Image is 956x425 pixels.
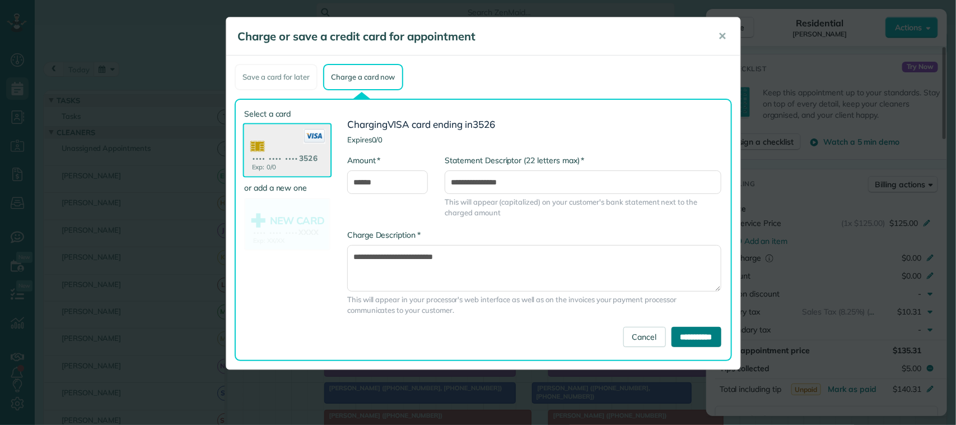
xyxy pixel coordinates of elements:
span: This will appear in your processor's web interface as well as on the invoices your payment proces... [347,294,721,316]
span: 3526 [473,118,495,130]
label: Select a card [244,108,330,119]
label: Statement Descriptor (22 letters max) [445,155,584,166]
span: ✕ [718,30,726,43]
h3: Charging card ending in [347,119,721,130]
div: Save a card for later [235,64,318,90]
label: Amount [347,155,380,166]
label: or add a new one [244,182,330,193]
a: Cancel [623,327,666,347]
span: 0/0 [372,135,383,144]
span: This will appear (capitalized) on your customer's bank statement next to the charged amount [445,197,721,218]
div: Charge a card now [323,64,403,90]
span: VISA [388,118,410,130]
h4: Expires [347,136,721,144]
h5: Charge or save a credit card for appointment [237,29,702,44]
label: Charge Description [347,229,421,241]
